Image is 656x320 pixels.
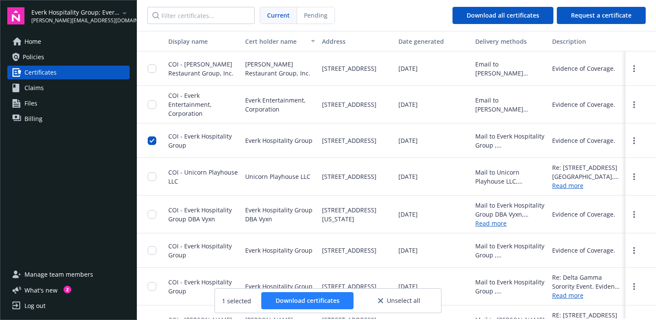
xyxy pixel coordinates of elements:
[475,37,545,46] div: Delivery methods
[552,291,622,300] a: Read more
[7,66,130,79] a: Certificates
[552,273,622,291] div: Re: Delta Gamma Sorority Event. Evidence of Coverage.
[395,31,472,51] button: Date generated
[23,50,44,64] span: Policies
[24,97,37,110] span: Files
[168,132,232,149] span: COI - Everk Hospitality Group
[24,81,44,95] span: Claims
[629,172,639,182] a: more
[168,91,212,118] span: COI - Everk Entertainment, Corporation
[165,31,242,51] button: Display name
[7,50,130,64] a: Policies
[552,210,615,219] div: Evidence of Coverage.
[552,181,622,190] a: Read more
[475,278,545,296] div: Mail to Everk Hospitality Group , [STREET_ADDRESS]
[7,112,130,126] a: Billing
[398,246,418,255] span: [DATE]
[467,11,539,19] span: Download all certificates
[168,60,234,77] span: COI - [PERSON_NAME] Restaurant Group, Inc.
[245,205,315,223] span: Everk Hospitality Group DBA Vyxn
[387,298,420,304] span: Unselect all
[7,286,71,295] button: What's new2
[475,60,545,78] div: Email to [PERSON_NAME][EMAIL_ADDRESS][DOMAIN_NAME]
[24,35,41,48] span: Home
[319,31,395,51] button: Address
[398,172,418,181] span: [DATE]
[571,11,632,19] span: Request a certificate
[322,64,377,73] span: [STREET_ADDRESS]
[552,246,615,255] div: Evidence of Coverage.
[475,201,545,219] div: Mail to Everk Hospitality Group DBA Vyxn, [STREET_ADDRESS][US_STATE]
[475,96,545,114] div: Email to [PERSON_NAME][EMAIL_ADDRESS][DOMAIN_NAME]
[148,136,156,145] input: Toggle Row Selected
[398,37,468,46] div: Date generated
[148,246,156,255] input: Toggle Row Selected
[148,282,156,291] input: Toggle Row Selected
[267,11,290,20] span: Current
[552,136,615,145] div: Evidence of Coverage.
[245,172,310,181] span: Unicorn Playhouse LLC
[31,17,119,24] span: [PERSON_NAME][EMAIL_ADDRESS][DOMAIN_NAME]
[245,136,313,145] span: Everk Hospitality Group
[398,100,418,109] span: [DATE]
[552,37,622,46] div: Description
[24,112,43,126] span: Billing
[475,168,545,186] div: Mail to Unicorn Playhouse LLC, [STREET_ADDRESS]
[24,66,57,79] span: Certificates
[261,292,354,309] button: Download certificates
[148,172,156,181] input: Toggle Row Selected
[168,206,232,223] span: COI - Everk Hospitality Group DBA Vyxn
[168,278,232,295] span: COI - Everk Hospitality Group
[24,286,58,295] span: What ' s new
[31,8,119,17] span: Everk Hospitality Group; Everk Entertainment, Corporation
[629,136,639,146] a: more
[222,296,251,305] span: 1 selected
[557,7,646,24] button: Request a certificate
[552,100,615,109] div: Evidence of Coverage.
[24,268,93,281] span: Manage team members
[242,31,319,51] button: Cert holder name
[475,219,507,227] a: Read more
[168,168,238,185] span: COI - Unicorn Playhouse LLC
[24,299,46,313] div: Log out
[552,64,615,73] div: Evidence of Coverage.
[398,210,418,219] span: [DATE]
[7,97,130,110] a: Files
[322,100,377,109] span: [STREET_ADDRESS]
[398,282,418,291] span: [DATE]
[629,209,639,220] a: more
[7,7,24,24] img: navigator-logo.svg
[398,64,418,73] span: [DATE]
[629,100,639,110] a: more
[31,7,130,24] button: Everk Hospitality Group; Everk Entertainment, Corporation[PERSON_NAME][EMAIL_ADDRESS][DOMAIN_NAME...
[64,286,71,293] div: 2
[322,282,377,291] span: [STREET_ADDRESS]
[245,60,315,78] span: [PERSON_NAME] Restaurant Group, Inc.
[245,37,306,46] div: Cert holder name
[245,96,315,114] span: Everk Entertainment, Corporation
[322,205,392,223] span: [STREET_ADDRESS][US_STATE]
[245,282,313,291] span: Everk Hospitality Group
[297,7,334,24] span: Pending
[398,136,418,145] span: [DATE]
[322,246,377,255] span: [STREET_ADDRESS]
[552,163,622,181] div: Re: [STREET_ADDRESS] [GEOGRAPHIC_DATA], [GEOGRAPHIC_DATA] 93728 Unicorn Playhouse LLC is included...
[629,281,639,292] a: more
[364,292,434,309] button: Unselect all
[629,63,639,74] a: more
[322,136,377,145] span: [STREET_ADDRESS]
[7,35,130,48] a: Home
[168,37,238,46] div: Display name
[245,246,313,255] span: Everk Hospitality Group
[549,31,626,51] button: Description
[475,132,545,150] div: Mail to Everk Hospitality Group , [STREET_ADDRESS]
[276,296,340,305] span: Download certificates
[148,210,156,219] input: Toggle Row Selected
[168,242,232,259] span: COI - Everk Hospitality Group
[7,268,130,281] a: Manage team members
[119,8,130,18] a: arrowDropDown
[472,31,549,51] button: Delivery methods
[629,245,639,256] a: more
[7,81,130,95] a: Claims
[148,100,156,109] input: Toggle Row Selected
